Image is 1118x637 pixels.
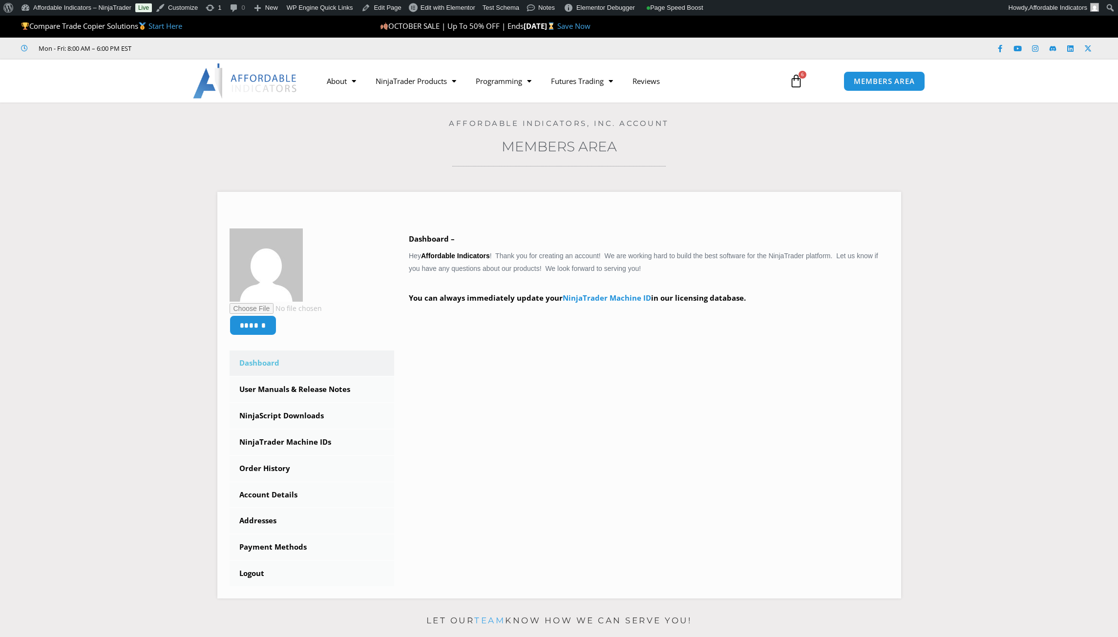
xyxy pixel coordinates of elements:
b: Dashboard – [409,234,455,244]
a: Start Here [148,21,182,31]
span: OCTOBER SALE | Up To 50% OFF | Ends [380,21,524,31]
a: NinjaTrader Products [366,70,466,92]
img: 🍂 [380,22,388,30]
a: Affordable Indicators, Inc. Account [449,119,669,128]
a: NinjaTrader Machine ID [563,293,651,303]
a: Live [135,3,152,12]
p: Let our know how we can serve you! [217,613,901,629]
a: Order History [230,456,395,481]
span: Affordable Indicators [1029,4,1087,11]
strong: Affordable Indicators [421,252,490,260]
span: Mon - Fri: 8:00 AM – 6:00 PM EST [36,42,131,54]
iframe: Customer reviews powered by Trustpilot [145,43,292,53]
img: f76b2c954c91ccb298ea17e82a9e6c3d168cdca6d2be3a111b29e2d6aa75f91f [230,228,303,302]
span: 6 [799,71,806,79]
a: Futures Trading [541,70,623,92]
a: team [474,616,505,625]
a: Payment Methods [230,534,395,560]
nav: Account pages [230,350,395,586]
a: Save Now [557,21,591,31]
a: Reviews [623,70,670,92]
strong: You can always immediately update your in our licensing database. [409,293,746,303]
a: NinjaScript Downloads [230,403,395,429]
a: Account Details [230,482,395,508]
a: MEMBERS AREA [844,71,925,91]
strong: [DATE] [524,21,557,31]
a: 6 [775,67,818,95]
span: Edit with Elementor [421,4,475,11]
a: Dashboard [230,350,395,376]
span: MEMBERS AREA [854,78,915,85]
nav: Menu [317,70,778,92]
span: Compare Trade Copier Solutions [21,21,182,31]
a: Members Area [502,138,617,155]
a: Logout [230,561,395,586]
a: Addresses [230,508,395,534]
img: ⌛ [548,22,555,30]
a: About [317,70,366,92]
img: LogoAI | Affordable Indicators – NinjaTrader [193,63,298,99]
img: 🥇 [139,22,146,30]
a: User Manuals & Release Notes [230,377,395,402]
div: Hey ! Thank you for creating an account! We are working hard to build the best software for the N... [409,232,889,319]
a: NinjaTrader Machine IDs [230,430,395,455]
a: Programming [466,70,541,92]
img: 🏆 [21,22,29,30]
